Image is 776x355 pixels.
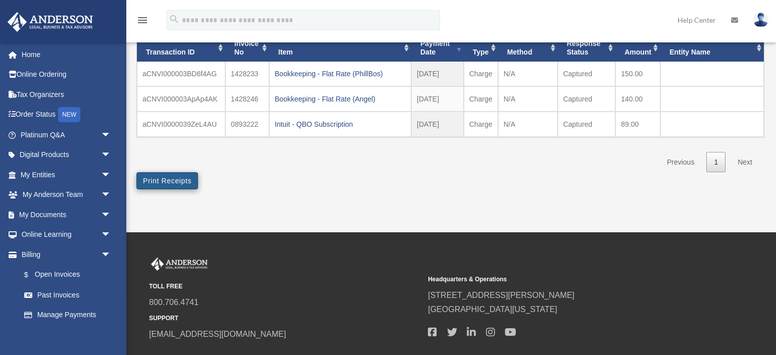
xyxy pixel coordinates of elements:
[149,313,421,324] small: SUPPORT
[225,62,269,86] td: 1428233
[137,62,225,86] td: aCNVI000003BD6f4AG
[558,86,616,112] td: Captured
[14,305,126,325] a: Manage Payments
[14,265,126,285] a: $Open Invoices
[101,225,121,245] span: arrow_drop_down
[464,62,498,86] td: Charge
[558,34,616,62] th: Response Status: activate to sort column ascending
[464,86,498,112] td: Charge
[428,305,557,314] a: [GEOGRAPHIC_DATA][US_STATE]
[101,244,121,265] span: arrow_drop_down
[411,112,464,137] td: [DATE]
[730,152,760,173] a: Next
[136,14,149,26] i: menu
[7,105,126,125] a: Order StatusNEW
[7,125,126,145] a: Platinum Q&Aarrow_drop_down
[498,62,558,86] td: N/A
[101,125,121,145] span: arrow_drop_down
[149,281,421,292] small: TOLL FREE
[149,330,286,338] a: [EMAIL_ADDRESS][DOMAIN_NAME]
[7,165,126,185] a: My Entitiesarrow_drop_down
[136,18,149,26] a: menu
[615,34,660,62] th: Amount: activate to sort column ascending
[169,14,180,25] i: search
[14,285,121,305] a: Past Invoices
[7,244,126,265] a: Billingarrow_drop_down
[7,225,126,245] a: Online Learningarrow_drop_down
[7,65,126,85] a: Online Ordering
[137,112,225,137] td: aCNVI0000039ZeL4AU
[30,269,35,281] span: $
[7,44,126,65] a: Home
[7,145,126,165] a: Digital Productsarrow_drop_down
[660,34,764,62] th: Entity Name: activate to sort column ascending
[137,34,225,62] th: Transaction ID: activate to sort column ascending
[275,67,406,81] div: Bookkeeping - Flat Rate (PhillBos)
[615,62,660,86] td: 150.00
[137,86,225,112] td: aCNVI000003ApAp4AK
[498,112,558,137] td: N/A
[615,86,660,112] td: 140.00
[498,86,558,112] td: N/A
[7,205,126,225] a: My Documentsarrow_drop_down
[101,185,121,206] span: arrow_drop_down
[149,258,210,271] img: Anderson Advisors Platinum Portal
[411,62,464,86] td: [DATE]
[101,205,121,225] span: arrow_drop_down
[464,34,498,62] th: Type: activate to sort column ascending
[225,112,269,137] td: 0893222
[225,34,269,62] th: Invoice No: activate to sort column ascending
[558,112,616,137] td: Captured
[706,152,725,173] a: 1
[464,112,498,137] td: Charge
[615,112,660,137] td: 89.00
[225,86,269,112] td: 1428246
[7,185,126,205] a: My Anderson Teamarrow_drop_down
[101,165,121,185] span: arrow_drop_down
[5,12,96,32] img: Anderson Advisors Platinum Portal
[428,291,574,299] a: [STREET_ADDRESS][PERSON_NAME]
[101,145,121,166] span: arrow_drop_down
[411,86,464,112] td: [DATE]
[558,62,616,86] td: Captured
[58,107,80,122] div: NEW
[149,298,199,307] a: 800.706.4741
[428,274,700,285] small: Headquarters & Operations
[269,34,411,62] th: Item: activate to sort column ascending
[275,92,406,106] div: Bookkeeping - Flat Rate (Angel)
[659,152,702,173] a: Previous
[275,117,406,131] div: Intuit - QBO Subscription
[498,34,558,62] th: Method: activate to sort column ascending
[411,34,464,62] th: Payment Date: activate to sort column ascending
[7,84,126,105] a: Tax Organizers
[753,13,768,27] img: User Pic
[136,172,198,189] button: Print Receipts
